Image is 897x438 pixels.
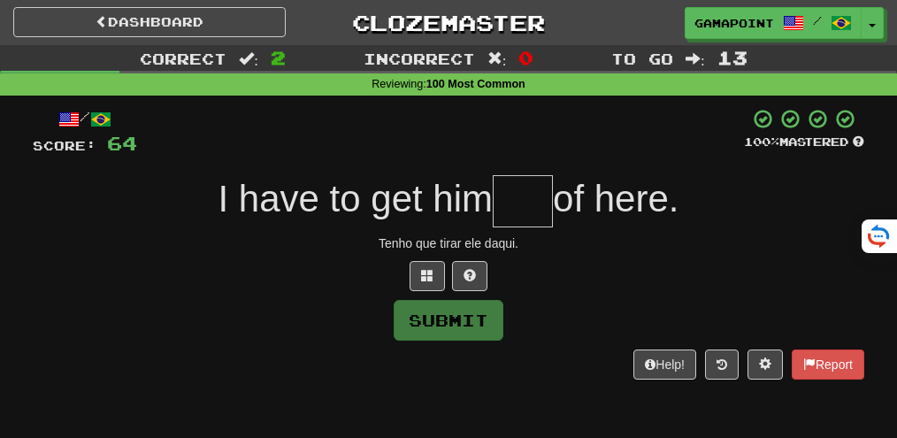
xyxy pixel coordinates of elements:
button: Round history (alt+y) [705,350,739,380]
a: Clozemaster [312,7,585,38]
span: : [686,51,705,66]
button: Help! [633,350,696,380]
span: of here. [553,178,678,219]
span: / [813,14,822,27]
a: GamaPoint / [685,7,862,39]
div: / [33,108,137,130]
span: Correct [140,50,226,67]
button: Report [792,350,864,380]
span: Incorrect [364,50,475,67]
span: 0 [518,47,533,68]
strong: 100 Most Common [426,78,525,90]
div: Mastered [744,134,864,150]
span: I have to get him [218,178,494,219]
span: 2 [271,47,286,68]
button: Single letter hint - you only get 1 per sentence and score half the points! alt+h [452,261,487,291]
a: Dashboard [13,7,286,37]
button: Submit [394,300,503,341]
span: 64 [107,132,137,154]
span: 100 % [744,134,779,149]
div: Tenho que tirar ele daqui. [33,234,864,252]
span: To go [611,50,673,67]
button: Switch sentence to multiple choice alt+p [410,261,445,291]
span: GamaPoint [694,15,774,31]
span: Score: [33,138,96,153]
span: : [487,51,507,66]
span: 13 [717,47,747,68]
span: : [239,51,258,66]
